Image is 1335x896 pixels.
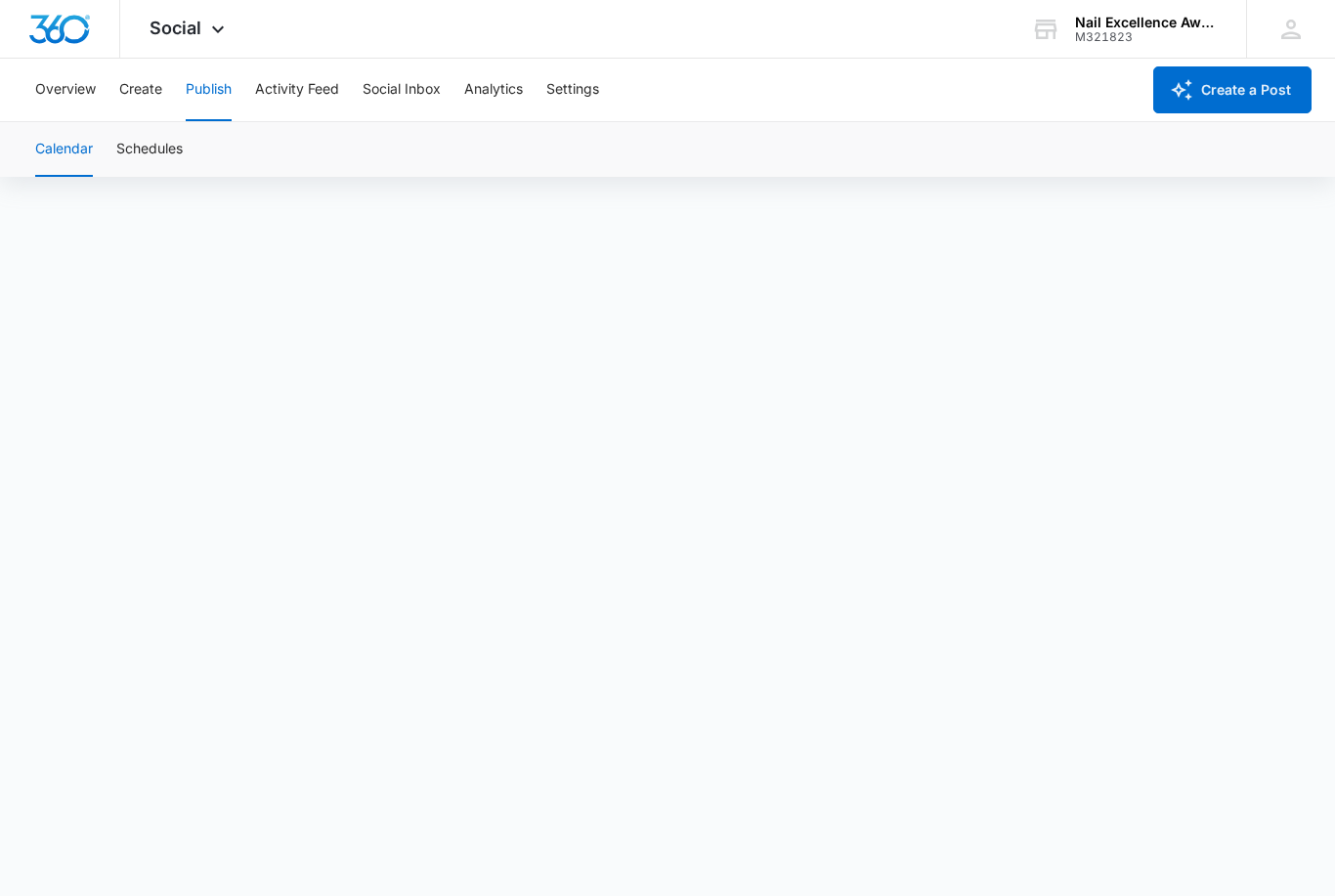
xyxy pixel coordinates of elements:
[464,59,523,121] button: Analytics
[546,59,599,121] button: Settings
[1075,30,1218,44] div: account id
[35,122,93,177] button: Calendar
[1153,66,1312,113] button: Create a Post
[150,18,201,38] span: Social
[35,59,96,121] button: Overview
[363,59,441,121] button: Social Inbox
[116,122,183,177] button: Schedules
[255,59,339,121] button: Activity Feed
[1075,15,1218,30] div: account name
[186,59,232,121] button: Publish
[119,59,162,121] button: Create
